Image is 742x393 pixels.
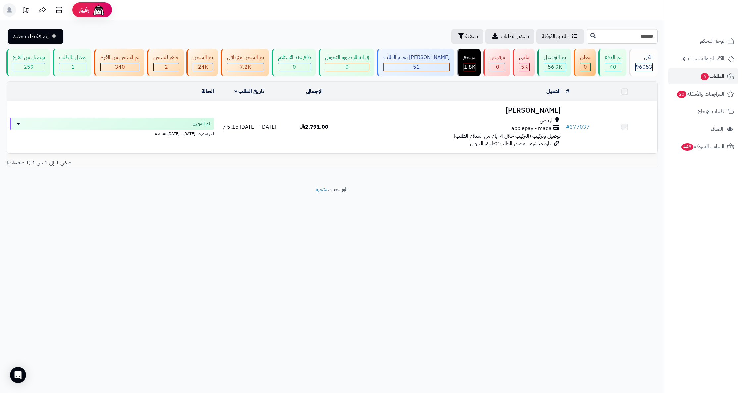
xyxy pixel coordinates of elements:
div: معلق [580,54,591,61]
span: 6 [701,73,709,80]
span: طلبات الإرجاع [698,107,724,116]
a: الإجمالي [306,87,323,95]
div: 4993 [519,63,529,71]
a: جاهز للشحن 2 [146,49,185,76]
span: 0 [496,63,499,71]
div: 40 [605,63,621,71]
div: 1834 [464,63,475,71]
span: السلات المتروكة [681,142,724,151]
span: 7.2K [240,63,251,71]
span: 0 [345,63,349,71]
div: تم التوصيل [544,54,566,61]
a: المراجعات والأسئلة20 [668,86,738,102]
a: تم الشحن مع ناقل 7.2K [219,49,270,76]
span: إضافة طلب جديد [13,33,49,40]
span: applepay - mada [511,125,552,132]
a: تم الشحن 24K [185,49,219,76]
span: زيارة مباشرة - مصدر الطلب: تطبيق الجوال [470,140,552,148]
div: مرتجع [463,54,476,61]
a: مرفوض 0 [482,49,511,76]
span: 20 [677,91,686,98]
div: دفع عند الاستلام [278,54,311,61]
a: الطلبات6 [668,68,738,84]
span: الأقسام والمنتجات [688,54,724,63]
a: الحالة [201,87,214,95]
a: السلات المتروكة448 [668,139,738,155]
a: دفع عند الاستلام 0 [270,49,317,76]
div: 51 [384,63,449,71]
a: # [566,87,569,95]
a: تصدير الطلبات [485,29,534,44]
a: لوحة التحكم [668,33,738,49]
a: تم التوصيل 56.9K [536,49,572,76]
div: تعديل بالطلب [59,54,86,61]
span: توصيل وتركيب (التركيب خلال 4 ايام من استلام الطلب) [454,132,561,140]
a: ملغي 5K [511,49,536,76]
div: الكل [635,54,653,61]
a: طلبات الإرجاع [668,103,738,119]
a: توصيل من الفرع 259 [5,49,51,76]
div: 0 [325,63,369,71]
div: تم الشحن [193,54,213,61]
a: العملاء [668,121,738,137]
span: # [566,123,570,131]
a: [PERSON_NAME] تجهيز الطلب 51 [376,49,456,76]
div: 56909 [544,63,566,71]
div: في انتظار صورة التحويل [325,54,369,61]
a: #377037 [566,123,590,131]
span: رفيق [79,6,89,14]
a: طلباتي المُوكلة [536,29,584,44]
button: تصفية [451,29,483,44]
span: 259 [24,63,34,71]
span: تم التجهيز [193,120,210,127]
span: 2 [165,63,168,71]
div: 1 [59,63,86,71]
span: [DATE] - [DATE] 5:15 م [223,123,276,131]
span: 340 [115,63,125,71]
a: في انتظار صورة التحويل 0 [317,49,376,76]
div: 340 [101,63,139,71]
span: 1.8K [464,63,475,71]
h3: [PERSON_NAME] [349,107,561,114]
a: تحديثات المنصة [18,3,34,18]
span: طلباتي المُوكلة [542,33,569,40]
span: 40 [610,63,616,71]
div: ملغي [519,54,530,61]
span: العملاء [711,124,723,134]
div: 259 [13,63,45,71]
div: Open Intercom Messenger [10,367,26,383]
span: الطلبات [700,72,724,81]
a: تم الدفع 40 [597,49,628,76]
span: 1 [71,63,75,71]
a: إضافة طلب جديد [8,29,63,44]
span: المراجعات والأسئلة [676,89,724,98]
div: تم الشحن مع ناقل [227,54,264,61]
span: لوحة التحكم [700,36,724,46]
a: متجرة [316,185,328,193]
span: تصفية [465,33,478,40]
span: تصدير الطلبات [501,33,529,40]
a: تم الشحن من الفرع 340 [93,49,146,76]
a: تعديل بالطلب 1 [51,49,93,76]
a: الكل96053 [628,49,659,76]
div: 7222 [227,63,264,71]
span: 96053 [636,63,652,71]
span: الرياض [540,117,554,125]
a: معلق 0 [572,49,597,76]
div: 0 [580,63,590,71]
span: 0 [293,63,296,71]
span: 51 [413,63,420,71]
div: تم الشحن من الفرع [100,54,139,61]
div: جاهز للشحن [153,54,179,61]
div: توصيل من الفرع [13,54,45,61]
span: 56.9K [548,63,562,71]
div: تم الدفع [605,54,621,61]
img: ai-face.png [92,3,105,17]
div: 0 [278,63,311,71]
div: 2 [154,63,179,71]
div: 0 [490,63,505,71]
span: 448 [681,143,693,151]
a: العميل [546,87,561,95]
div: عرض 1 إلى 1 من 1 (1 صفحات) [2,159,332,167]
a: مرتجع 1.8K [456,49,482,76]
